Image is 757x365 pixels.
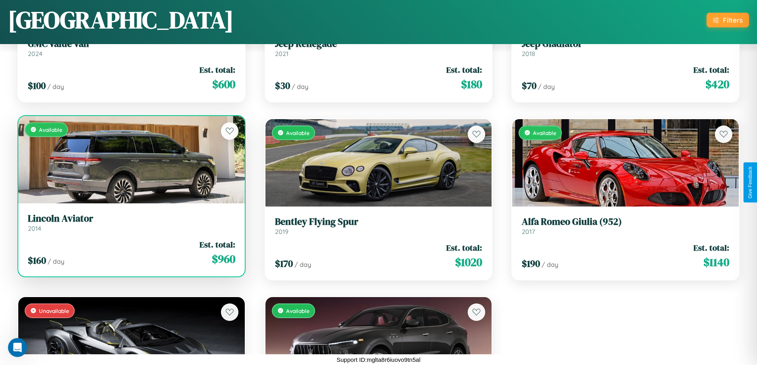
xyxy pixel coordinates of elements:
h3: Jeep Gladiator [522,38,729,50]
h3: Bentley Flying Spur [275,216,482,228]
span: $ 170 [275,257,293,270]
span: $ 600 [212,76,235,92]
span: / day [294,261,311,268]
span: $ 100 [28,79,46,92]
span: Est. total: [693,242,729,253]
span: Est. total: [446,242,482,253]
span: Available [286,307,310,314]
span: $ 160 [28,254,46,267]
span: 2024 [28,50,43,58]
a: Jeep Renegade2021 [275,38,482,58]
div: Give Feedback [747,166,753,199]
span: Unavailable [39,307,69,314]
span: Est. total: [199,64,235,75]
span: 2021 [275,50,288,58]
button: Filters [707,13,749,27]
span: / day [47,83,64,91]
span: $ 420 [705,76,729,92]
span: / day [48,257,64,265]
div: Filters [723,16,743,24]
span: 2018 [522,50,535,58]
span: Available [39,126,62,133]
h3: Lincoln Aviator [28,213,235,224]
span: 2014 [28,224,41,232]
h3: GMC Value Van [28,38,235,50]
h3: Jeep Renegade [275,38,482,50]
span: / day [292,83,308,91]
span: Available [533,129,556,136]
span: / day [542,261,558,268]
span: Est. total: [446,64,482,75]
h3: Alfa Romeo Giulia (952) [522,216,729,228]
a: Alfa Romeo Giulia (952)2017 [522,216,729,236]
a: Jeep Gladiator2018 [522,38,729,58]
span: $ 180 [461,76,482,92]
span: 2017 [522,228,535,236]
a: Lincoln Aviator2014 [28,213,235,232]
span: Available [286,129,310,136]
iframe: Intercom live chat [8,338,27,357]
span: Est. total: [693,64,729,75]
span: $ 960 [212,251,235,267]
a: GMC Value Van2024 [28,38,235,58]
p: Support ID: mglta8r6iuovo9tn5al [337,354,420,365]
span: Est. total: [199,239,235,250]
span: $ 70 [522,79,536,92]
span: $ 30 [275,79,290,92]
span: $ 1020 [455,254,482,270]
a: Bentley Flying Spur2019 [275,216,482,236]
span: $ 190 [522,257,540,270]
span: / day [538,83,555,91]
span: $ 1140 [703,254,729,270]
h1: [GEOGRAPHIC_DATA] [8,4,234,36]
span: 2019 [275,228,288,236]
